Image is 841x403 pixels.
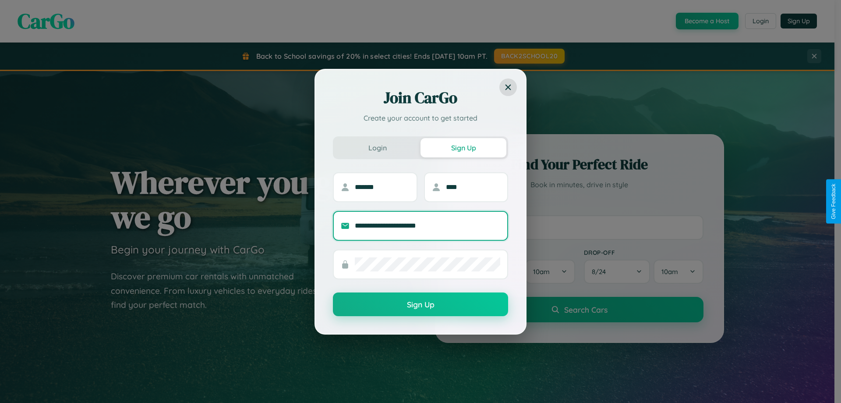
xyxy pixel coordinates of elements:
button: Login [335,138,420,157]
div: Give Feedback [830,184,837,219]
h2: Join CarGo [333,87,508,108]
button: Sign Up [420,138,506,157]
button: Sign Up [333,292,508,316]
p: Create your account to get started [333,113,508,123]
